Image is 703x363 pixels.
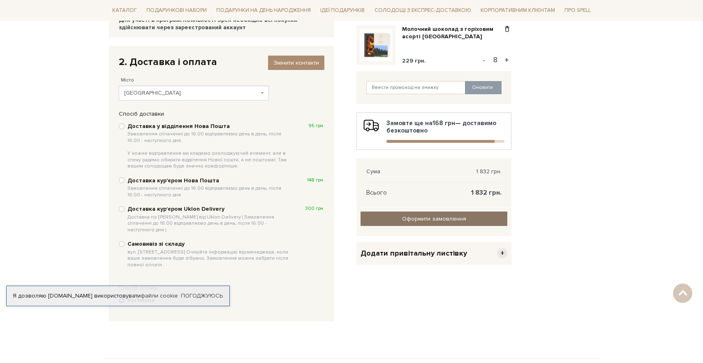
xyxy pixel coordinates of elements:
[7,292,229,300] div: Я дозволяю [DOMAIN_NAME] використовувати
[273,59,319,66] span: Змінити контакти
[497,248,507,258] span: +
[480,54,488,66] button: -
[127,131,291,170] span: Замовлення сплаченні до 16:00 відправляємо день в день, після 16:00 - наступного дня. У кожне від...
[305,205,324,212] span: 300 грн.
[366,189,387,196] span: Всього
[143,4,210,17] a: Подарункові набори
[366,81,466,94] input: Ввести промокод на знижку
[127,205,291,233] b: Доставка курʼєром Uklon Delivery
[213,4,314,17] a: Подарунки на День народження
[366,168,380,175] span: Сума
[109,4,140,17] a: Каталог
[127,177,291,198] b: Доставка кур'єром Нова Пошта
[502,54,511,66] button: +
[360,29,392,61] img: Молочний шоколад з горіховим асорті Україна
[561,4,594,17] a: Про Spell
[371,3,474,17] a: Солодощі з експрес-доставкою
[308,123,324,129] span: 95 грн.
[361,249,467,258] span: Додати привітальну листівку
[119,56,324,68] div: 2. Доставка і оплата
[465,81,502,94] button: Оновити
[402,26,503,40] a: Молочний шоколад з горіховим асорті [GEOGRAPHIC_DATA]
[115,110,328,118] div: Спосіб доставки
[471,189,502,196] span: 1 832 грн.
[127,123,291,170] b: Доставка у відділення Нова Пошта
[477,4,558,17] a: Корпоративним клієнтам
[127,249,291,268] span: вул. [STREET_ADDRESS] Очікуйте інформацію від менеджера, коли ваше замовлення буде зібрано. Замов...
[402,215,466,222] span: Оформити замовлення
[127,214,291,233] span: Доставка по [PERSON_NAME] від Uklon Delivery ( Замовлення сплаченні до 16:00 відправляємо день в ...
[121,77,134,84] label: Місто
[402,57,426,64] span: 229 грн.
[124,89,259,97] span: Вінниця
[119,16,324,31] div: Для участі в програмі лояльності Spell необхідно всі покупки здійснювати через зареєстрований акк...
[363,119,504,143] div: Замовте ще на — доставимо безкоштовно
[127,185,291,198] span: Замовлення сплаченні до 16:00 відправляємо день в день, після 16:00 - наступного дня
[141,292,178,299] a: файли cookie
[307,177,324,184] span: 148 грн.
[115,284,328,292] div: Спосіб оплати
[317,4,368,17] a: Ідеї подарунків
[181,292,223,300] a: Погоджуюсь
[432,119,455,127] b: 168 грн
[127,240,291,268] b: Самовивіз зі складу
[476,168,502,175] span: 1 832 грн.
[119,86,269,100] span: Вінниця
